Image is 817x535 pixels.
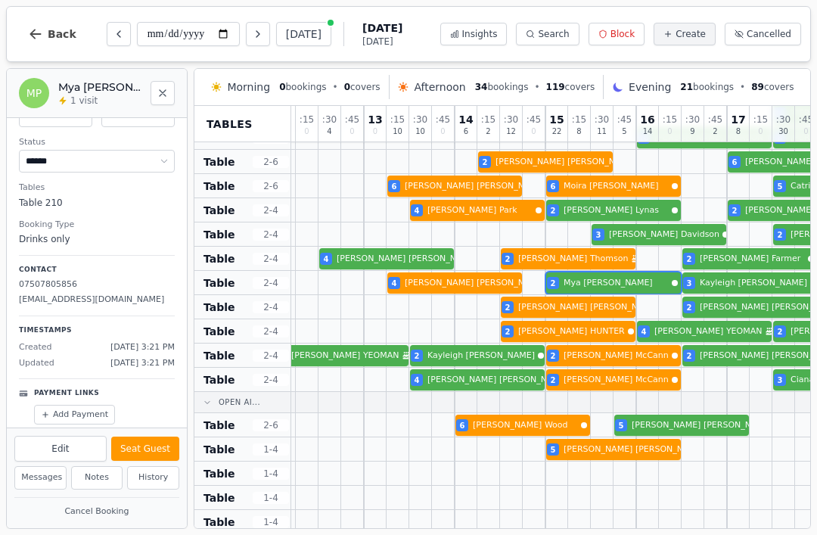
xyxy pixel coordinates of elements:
span: Table [203,348,235,363]
button: Block [589,23,645,45]
span: [PERSON_NAME] HUNTER [518,325,625,338]
span: Table [203,442,235,457]
span: 30 [778,128,788,135]
span: 1 - 4 [253,516,289,528]
span: Table [203,251,235,266]
span: [PERSON_NAME] Davidson [609,229,719,241]
span: 4 [327,128,331,135]
span: Back [48,29,76,39]
span: 0 [373,128,377,135]
span: [DATE] 3:21 PM [110,341,175,354]
span: 119 [546,82,565,92]
span: [PERSON_NAME] [PERSON_NAME] [427,374,568,387]
span: 2 [713,128,717,135]
span: 0 [344,82,350,92]
span: [PERSON_NAME] Farmer [700,253,805,266]
span: covers [546,81,595,93]
span: 2 [551,350,556,362]
span: 6 [551,181,556,192]
span: : 15 [300,115,314,124]
h2: Mya [PERSON_NAME] [58,79,141,95]
span: 0 [758,128,763,135]
p: Payment Links [34,388,99,399]
span: 2 [551,278,556,289]
span: 6 [460,420,465,431]
span: Table [203,490,235,505]
span: covers [344,81,381,93]
span: 2 - 6 [253,156,289,168]
span: [PERSON_NAME] [PERSON_NAME] [632,419,772,432]
span: 0 [304,128,309,135]
span: 4 [415,375,420,386]
span: 15 [549,114,564,125]
span: Table [203,515,235,530]
span: 22 [552,128,562,135]
span: Table [203,227,235,242]
span: : 15 [663,115,677,124]
button: Next day [246,22,270,46]
button: Messages [14,466,67,490]
span: [PERSON_NAME] Wood [473,419,578,432]
div: MP [19,78,49,108]
span: 2 [551,205,556,216]
span: 5 [551,444,556,456]
span: covers [751,81,794,93]
button: History [127,466,179,490]
span: [PERSON_NAME] [PERSON_NAME] [564,443,704,456]
span: Table [203,179,235,194]
span: • [333,81,338,93]
span: Mya [PERSON_NAME] [564,277,669,290]
span: 2 [551,375,556,386]
span: Table [203,418,235,433]
span: Cancelled [747,28,791,40]
dt: Booking Type [19,219,175,232]
span: 0 [440,128,445,135]
span: 2 - 6 [253,180,289,192]
span: Kayleigh [PERSON_NAME] [700,277,807,290]
span: bookings [279,81,326,93]
span: 6 [392,181,397,192]
span: [PERSON_NAME] [PERSON_NAME] [405,180,545,193]
span: 3 [687,278,692,289]
button: Cancel Booking [14,502,179,521]
span: 0 [803,128,808,135]
button: Previous day [107,22,131,46]
span: 11 [597,128,607,135]
span: 10 [393,128,402,135]
button: Search [516,23,579,45]
span: 3 [778,375,783,386]
span: Evening [629,79,671,95]
p: 07507805856 [19,278,175,291]
span: Table [203,275,235,291]
span: 5 [619,420,624,431]
span: 1 - 4 [253,492,289,504]
span: Table [203,300,235,315]
span: 1 - 4 [253,468,289,480]
span: • [740,81,745,93]
span: : 45 [708,115,722,124]
span: 13 [368,114,382,125]
span: 2 [483,157,488,168]
span: Create [676,28,706,40]
span: [PERSON_NAME] Lynas [564,204,669,217]
span: [PERSON_NAME] [PERSON_NAME] [405,277,545,290]
span: Open Ai... [219,397,260,408]
span: Table [203,466,235,481]
button: Cancelled [725,23,801,45]
span: 4 [641,326,647,337]
span: 6 [732,157,738,168]
span: [PERSON_NAME] Thomson [518,253,628,266]
span: Insights [462,28,498,40]
span: 5 [622,128,626,135]
span: Table [203,324,235,339]
span: 89 [751,82,764,92]
span: 6 [464,128,468,135]
span: 2 - 4 [253,229,289,241]
span: 5 [778,181,783,192]
button: Edit [14,436,107,462]
button: Add Payment [34,405,115,425]
span: : 30 [595,115,609,124]
span: [PERSON_NAME] [PERSON_NAME] [337,253,477,266]
span: 2 - 4 [253,325,289,337]
button: Notes [71,466,123,490]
